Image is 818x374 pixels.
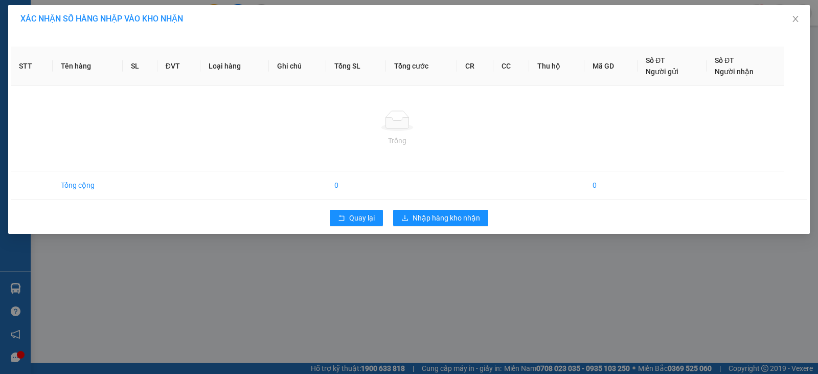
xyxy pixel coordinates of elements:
[715,68,754,76] span: Người nhận
[330,210,383,226] button: rollbackQuay lại
[386,47,457,86] th: Tổng cước
[53,47,123,86] th: Tên hàng
[326,171,386,200] td: 0
[715,56,734,64] span: Số ĐT
[11,47,53,86] th: STT
[457,47,493,86] th: CR
[584,47,638,86] th: Mã GD
[646,68,678,76] span: Người gửi
[269,47,326,86] th: Ghi chú
[584,171,638,200] td: 0
[19,135,776,146] div: Trống
[349,212,375,224] span: Quay lại
[20,14,183,24] span: XÁC NHẬN SỐ HÀNG NHẬP VÀO KHO NHẬN
[493,47,529,86] th: CC
[646,56,665,64] span: Số ĐT
[393,210,488,226] button: downloadNhập hàng kho nhận
[413,212,480,224] span: Nhập hàng kho nhận
[53,171,123,200] td: Tổng cộng
[157,47,201,86] th: ĐVT
[326,47,386,86] th: Tổng SL
[781,5,810,34] button: Close
[200,47,269,86] th: Loại hàng
[123,47,157,86] th: SL
[338,214,345,223] span: rollback
[401,214,408,223] span: download
[529,47,584,86] th: Thu hộ
[791,15,800,23] span: close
